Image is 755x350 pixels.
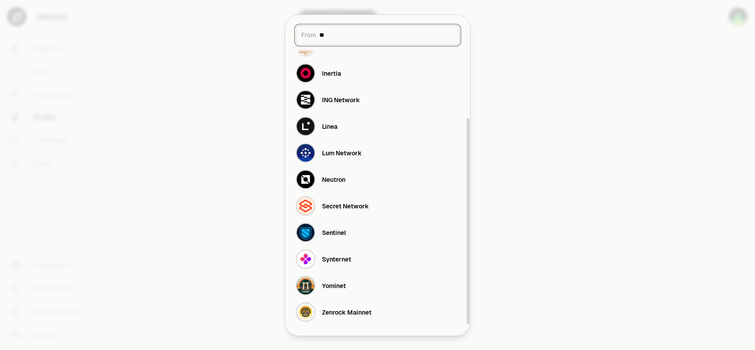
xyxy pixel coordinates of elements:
img: Lum Network Logo [296,143,315,162]
img: Secret Network Logo [296,196,315,215]
button: Yominet LogoYominet [291,272,465,299]
div: Zenrock Mainnet [322,308,372,316]
div: Inertia [322,69,341,77]
button: Synternet LogoSynternet [291,246,465,272]
div: Sentinel [322,228,346,237]
div: Linea [322,122,338,131]
div: ING Network [322,95,360,104]
div: Yominet [322,281,346,290]
button: Haqq Network LogoHaqq Network [291,33,465,60]
button: Inertia LogoInertia [291,60,465,86]
button: Lum Network LogoLum Network [291,139,465,166]
button: Neutron LogoNeutron [291,166,465,192]
img: Yominet Logo [296,276,315,295]
div: Secret Network [322,201,369,210]
button: ING Network LogoING Network [291,86,465,113]
div: Lum Network [322,148,362,157]
img: Neutron Logo [296,169,315,189]
img: Inertia Logo [296,63,315,83]
button: Secret Network LogoSecret Network [291,192,465,219]
button: Zenrock Mainnet LogoZenrock Mainnet [291,299,465,325]
img: Linea Logo [296,116,315,136]
img: ING Network Logo [296,90,315,109]
span: From [302,31,316,39]
button: Linea LogoLinea [291,113,465,139]
img: Zenrock Mainnet Logo [296,302,315,322]
img: Sentinel Logo [296,223,315,242]
img: Haqq Network Logo [296,37,315,56]
div: Synternet [322,254,352,263]
div: Neutron [322,175,346,184]
div: Haqq Network [322,42,366,51]
img: Synternet Logo [296,249,315,269]
button: Sentinel LogoSentinel [291,219,465,246]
